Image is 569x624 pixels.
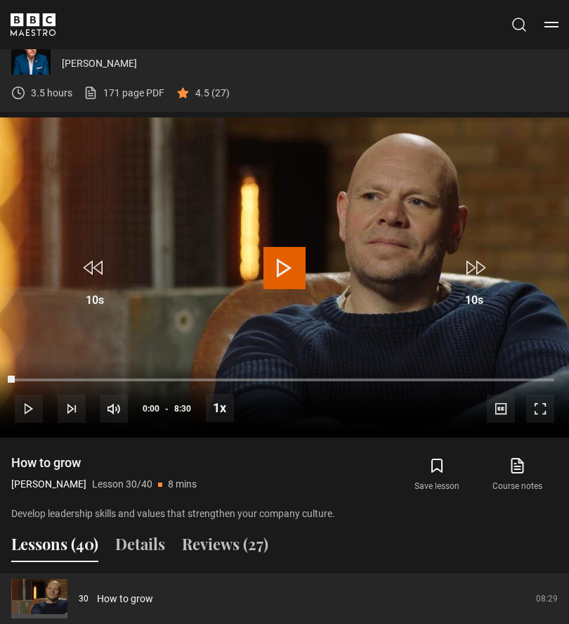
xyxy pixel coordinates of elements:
[84,86,164,101] a: 171 page PDF
[11,507,360,521] p: Develop leadership skills and values that strengthen your company culture.
[31,86,72,101] p: 3.5 hours
[478,454,558,495] a: Course notes
[143,396,159,421] span: 0:00
[11,13,55,36] svg: BBC Maestro
[11,477,86,492] p: [PERSON_NAME]
[544,18,558,32] button: Toggle navigation
[11,454,197,471] h1: How to grow
[168,477,197,492] p: 8 mins
[92,477,152,492] p: Lesson 30/40
[62,56,558,71] p: [PERSON_NAME]
[195,86,230,101] p: 4.5 (27)
[58,395,86,423] button: Next Lesson
[11,533,98,562] button: Lessons (40)
[62,38,558,51] p: Toolkit for Business Success
[115,533,165,562] button: Details
[206,394,234,422] button: Playback Rate
[174,396,191,421] span: 8:30
[487,395,515,423] button: Captions
[526,395,554,423] button: Fullscreen
[397,454,477,495] button: Save lesson
[182,533,268,562] button: Reviews (27)
[97,592,153,606] a: How to grow
[165,404,169,414] span: -
[100,395,128,423] button: Mute
[15,378,554,381] div: Progress Bar
[15,395,43,423] button: Play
